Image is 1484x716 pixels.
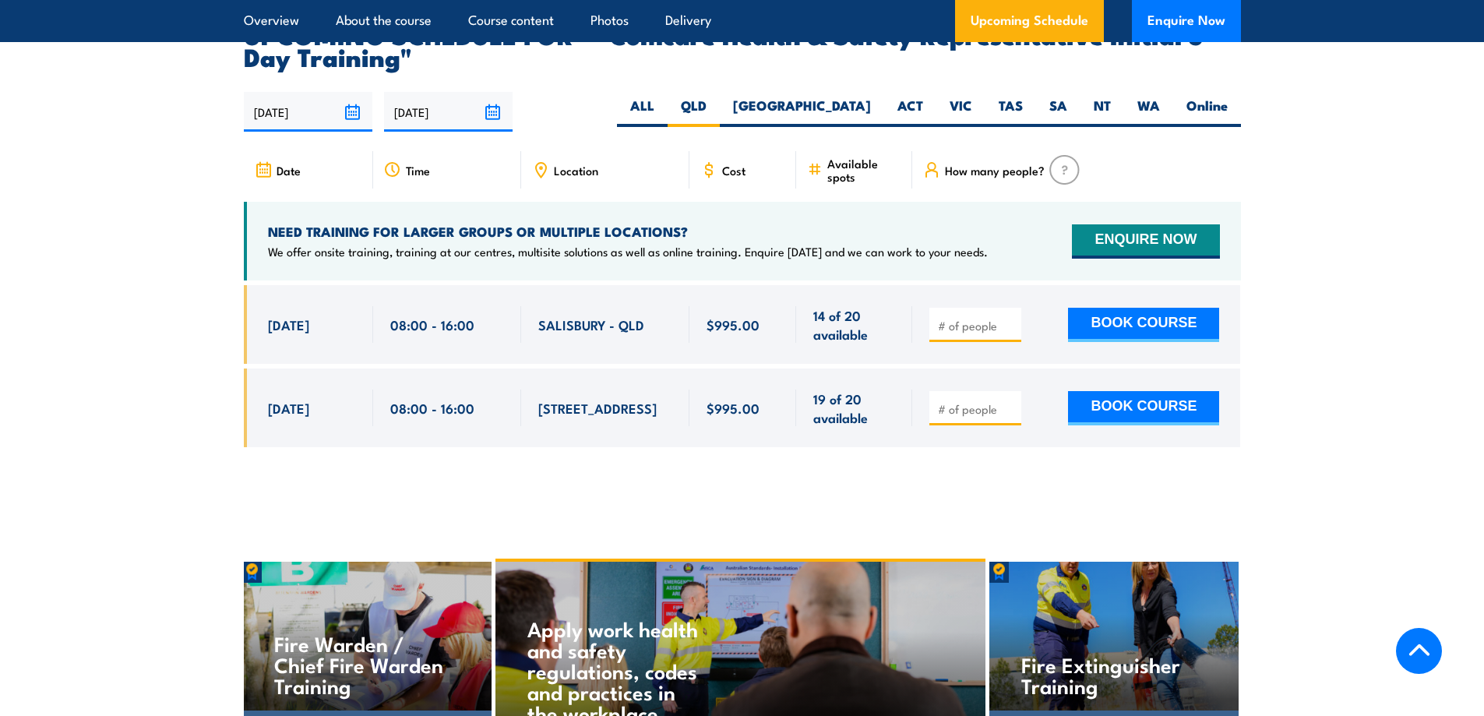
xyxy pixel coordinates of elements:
p: We offer onsite training, training at our centres, multisite solutions as well as online training... [268,244,988,259]
input: From date [244,92,372,132]
span: [DATE] [268,399,309,417]
input: # of people [938,401,1016,417]
label: VIC [936,97,985,127]
span: 14 of 20 available [813,306,895,343]
label: WA [1124,97,1173,127]
span: Location [554,164,598,177]
span: 19 of 20 available [813,390,895,426]
button: BOOK COURSE [1068,391,1219,425]
span: Date [277,164,301,177]
label: QLD [668,97,720,127]
button: ENQUIRE NOW [1072,224,1219,259]
label: ALL [617,97,668,127]
input: # of people [938,318,1016,333]
span: $995.00 [707,399,760,417]
span: Cost [722,164,746,177]
span: [STREET_ADDRESS] [538,399,657,417]
span: Time [406,164,430,177]
button: BOOK COURSE [1068,308,1219,342]
span: [DATE] [268,316,309,333]
label: NT [1080,97,1124,127]
span: 08:00 - 16:00 [390,399,474,417]
h4: Fire Warden / Chief Fire Warden Training [274,633,459,696]
h2: UPCOMING SCHEDULE FOR - "Comcare Health & Safety Representative Initial 5 Day Training" [244,23,1241,67]
input: To date [384,92,513,132]
label: Online [1173,97,1241,127]
span: How many people? [945,164,1045,177]
h4: Fire Extinguisher Training [1021,654,1206,696]
label: [GEOGRAPHIC_DATA] [720,97,884,127]
h4: NEED TRAINING FOR LARGER GROUPS OR MULTIPLE LOCATIONS? [268,223,988,240]
label: ACT [884,97,936,127]
label: TAS [985,97,1036,127]
span: 08:00 - 16:00 [390,316,474,333]
span: Available spots [827,157,901,183]
label: SA [1036,97,1080,127]
span: SALISBURY - QLD [538,316,644,333]
span: $995.00 [707,316,760,333]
